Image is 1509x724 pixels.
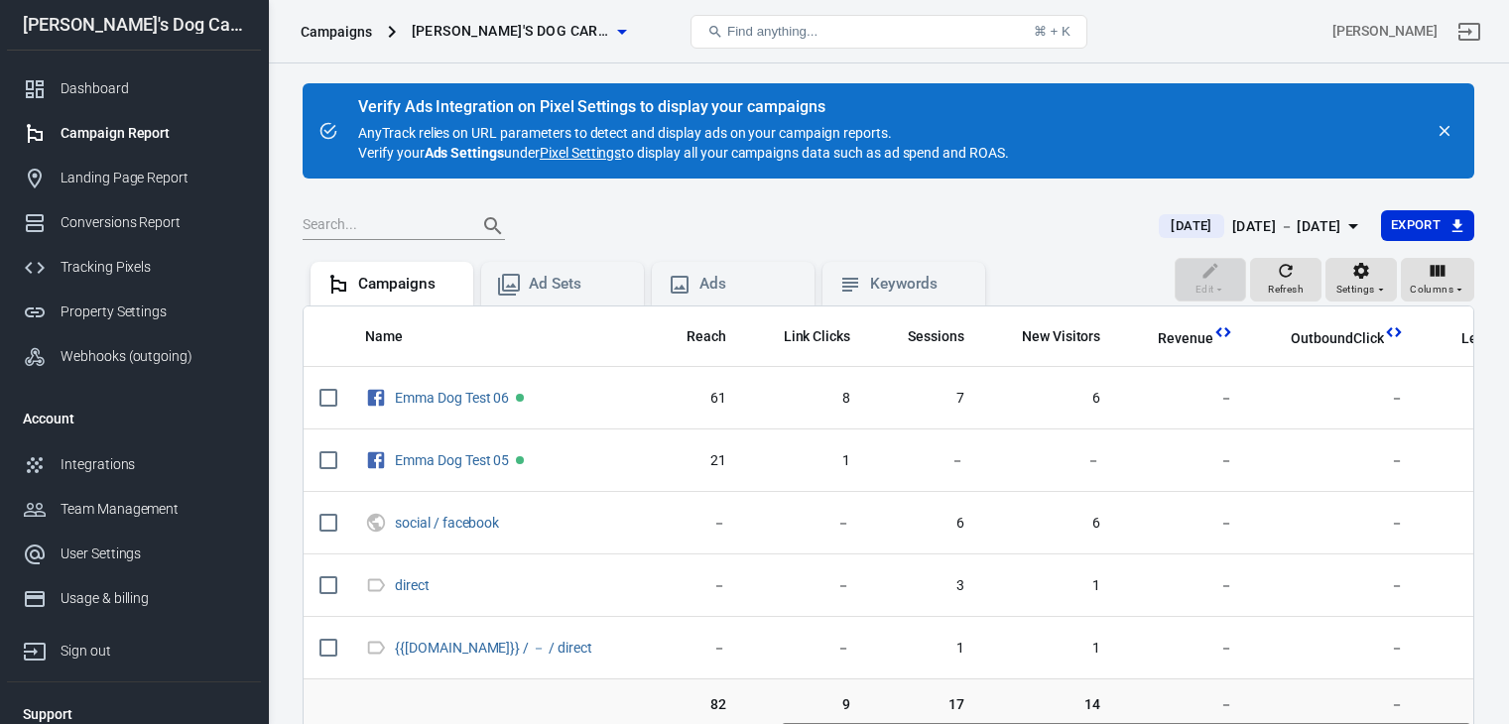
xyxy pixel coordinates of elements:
span: The number of clicks on links within the ad that led to advertiser-specified destinations [758,324,851,348]
span: social / facebook [395,516,502,530]
a: Emma Dog Test 06 [395,390,509,406]
div: Integrations [61,454,245,475]
div: Campaigns [301,22,372,42]
span: － [1265,451,1403,471]
div: Ad Sets [529,274,628,295]
a: Sign out [1446,8,1493,56]
span: The number of clicks on links within the ad that led to advertiser-specified destinations [784,324,851,348]
svg: This column is calculated from AnyTrack real-time data [1213,322,1233,342]
div: Dashboard [61,78,245,99]
span: － [758,576,851,596]
span: Emma Dog Test 06 [395,391,512,405]
span: Total revenue calculated by AnyTrack. [1158,326,1213,350]
button: Settings [1325,258,1397,302]
button: Columns [1401,258,1474,302]
a: social / facebook [395,515,499,531]
span: The number of people who saw your ads at least once. Reach is different from impressions, which m... [687,324,726,348]
span: OutboundClick [1265,329,1383,349]
span: direct [395,578,433,592]
span: Lead [1461,329,1493,349]
div: Ads [699,274,799,295]
div: [DATE] － [DATE] [1232,214,1341,239]
span: － [1265,389,1403,409]
span: － [1132,639,1233,659]
div: Verify Ads Integration on Pixel Settings to display your campaigns [358,97,1009,117]
span: － [1132,451,1233,471]
svg: UTM & Web Traffic [365,511,387,535]
span: － [758,514,851,534]
button: close [1431,117,1458,145]
div: Campaign Report [61,123,245,144]
span: {{campaign.name}} / － / direct [395,641,595,655]
a: Sign out [7,621,261,673]
a: Usage & billing [7,576,261,621]
a: Integrations [7,442,261,487]
a: Webhooks (outgoing) [7,334,261,379]
a: Property Settings [7,290,261,334]
span: 61 [661,389,726,409]
div: [PERSON_NAME]'s Dog Care Shop [7,16,261,34]
span: － [1132,514,1233,534]
span: － [996,451,1101,471]
div: Campaigns [358,274,457,295]
button: Export [1381,210,1474,241]
span: The number of people who saw your ads at least once. Reach is different from impressions, which m... [661,324,726,348]
div: Webhooks (outgoing) [61,346,245,367]
span: Active [516,394,524,402]
span: Refresh [1268,281,1304,299]
div: Keywords [870,274,969,295]
a: Team Management [7,487,261,532]
span: Columns [1410,281,1453,299]
span: － [661,576,726,596]
span: Find anything... [727,24,817,39]
button: [DATE][DATE] － [DATE] [1143,210,1380,243]
span: 21 [661,451,726,471]
span: Active [516,456,524,464]
button: Search [469,202,517,250]
a: Emma Dog Test 05 [395,452,509,468]
span: Emma's Dog Care Shop [412,19,610,44]
span: Reach [687,327,726,347]
span: － [1265,695,1403,715]
span: 6 [996,389,1101,409]
div: User Settings [61,543,245,564]
strong: Ads Settings [425,145,505,161]
a: Tracking Pixels [7,245,261,290]
li: Account [7,395,261,442]
span: Emma Dog Test 05 [395,453,512,467]
span: 82 [661,695,726,715]
span: Sessions [908,327,964,347]
svg: This column is calculated from AnyTrack real-time data [1384,322,1404,342]
span: Total revenue calculated by AnyTrack. [1132,326,1213,350]
span: 1 [996,576,1101,596]
span: [DATE] [1163,216,1219,236]
div: Sign out [61,641,245,662]
span: 17 [882,695,964,715]
div: AnyTrack relies on URL parameters to detect and display ads on your campaign reports. Verify your... [358,99,1009,163]
span: 6 [996,514,1101,534]
span: Sessions [882,327,964,347]
svg: Direct [365,636,387,660]
input: Search... [303,213,461,239]
span: 3 [882,576,964,596]
span: － [1132,576,1233,596]
iframe: Intercom live chat [1442,627,1489,674]
span: Settings [1336,281,1375,299]
svg: Direct [365,573,387,597]
span: － [661,514,726,534]
span: 9 [758,695,851,715]
span: － [1132,389,1233,409]
button: Find anything...⌘ + K [691,15,1087,49]
div: Landing Page Report [61,168,245,188]
span: － [882,451,964,471]
a: User Settings [7,532,261,576]
span: － [758,639,851,659]
span: 1 [996,639,1101,659]
button: [PERSON_NAME]'s Dog Care Shop [404,13,634,50]
span: 7 [882,389,964,409]
span: New Visitors [1022,327,1101,347]
a: Dashboard [7,66,261,111]
span: OutboundClick [1291,329,1383,349]
span: － [1265,514,1403,534]
a: Pixel Settings [540,143,621,163]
